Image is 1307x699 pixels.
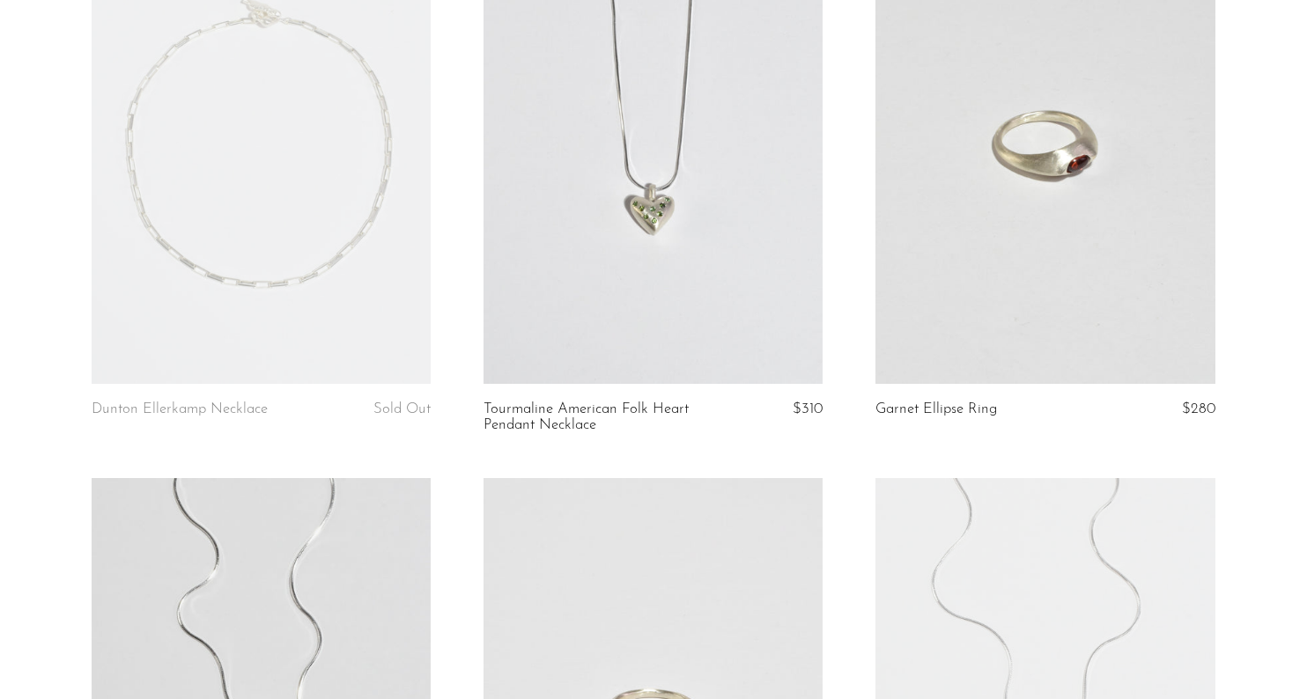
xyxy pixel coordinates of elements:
span: Sold Out [373,401,431,416]
span: $310 [793,401,823,416]
span: $280 [1182,401,1215,416]
a: Garnet Ellipse Ring [875,401,997,417]
a: Dunton Ellerkamp Necklace [92,401,268,417]
a: Tourmaline American Folk Heart Pendant Necklace [484,401,711,434]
